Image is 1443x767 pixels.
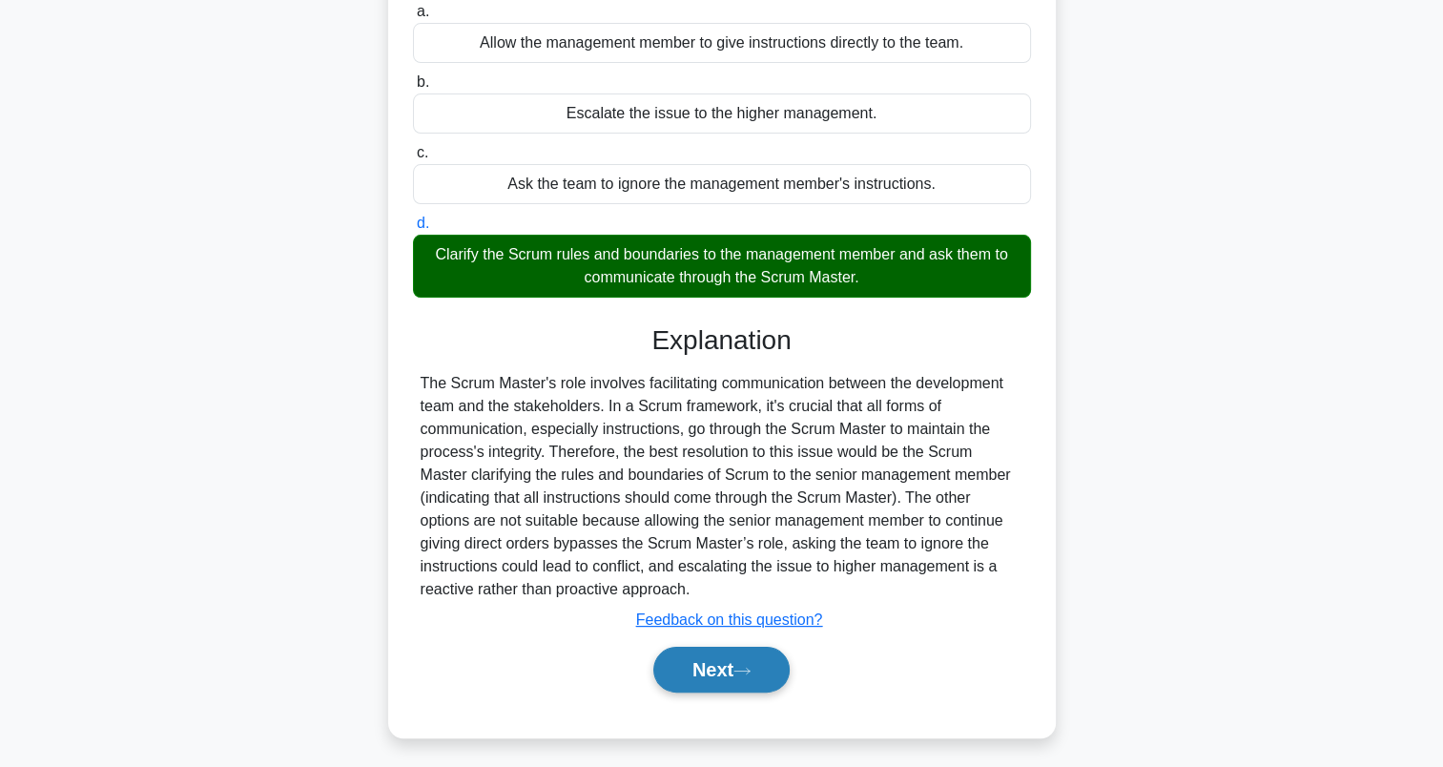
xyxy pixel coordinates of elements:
span: a. [417,3,429,19]
button: Next [653,647,790,693]
h3: Explanation [424,324,1020,357]
div: The Scrum Master's role involves facilitating communication between the development team and the ... [421,372,1023,601]
span: b. [417,73,429,90]
div: Ask the team to ignore the management member's instructions. [413,164,1031,204]
span: c. [417,144,428,160]
div: Clarify the Scrum rules and boundaries to the management member and ask them to communicate throu... [413,235,1031,298]
div: Allow the management member to give instructions directly to the team. [413,23,1031,63]
div: Escalate the issue to the higher management. [413,93,1031,134]
span: d. [417,215,429,231]
a: Feedback on this question? [636,612,823,628]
